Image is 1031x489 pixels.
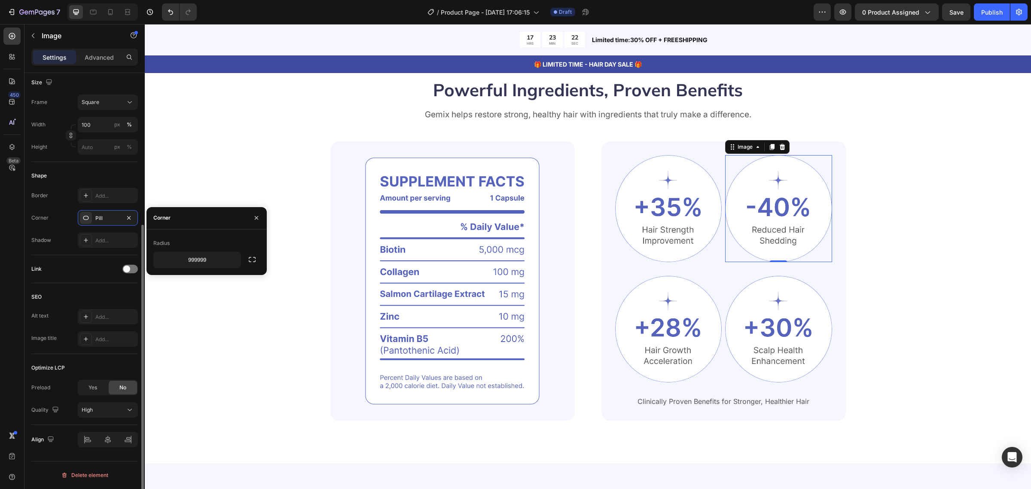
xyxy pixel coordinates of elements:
[3,3,64,21] button: 7
[862,8,919,17] span: 0 product assigned
[31,468,138,482] button: Delete element
[31,293,42,301] div: SEO
[82,98,99,106] span: Square
[31,265,42,273] div: Link
[95,313,136,321] div: Add...
[437,8,439,17] span: /
[855,3,939,21] button: 0 product assigned
[470,252,577,359] img: gempages_432750572815254551-70bb610a-ebb0-430f-9caa-08f8642af3b1.png
[95,237,136,244] div: Add...
[942,3,970,21] button: Save
[31,236,51,244] div: Shadow
[31,214,49,222] div: Corner
[580,131,687,238] img: gempages_432750572815254551-6e22f71e-9be9-476e-806b-29338532fb63.png
[153,214,171,222] div: Corner
[441,8,530,17] span: Product Page - [DATE] 17:06:15
[31,98,47,106] label: Frame
[162,3,197,21] div: Undo/Redo
[112,142,122,152] button: %
[127,143,132,151] div: %
[82,406,93,413] span: High
[31,121,46,128] label: Width
[56,7,60,17] p: 7
[124,119,134,130] button: px
[112,119,122,130] button: %
[31,384,50,391] div: Preload
[127,121,132,128] div: %
[95,336,136,343] div: Add...
[31,364,65,372] div: Optimize LCP
[61,470,108,480] div: Delete element
[78,402,138,418] button: High
[31,192,48,199] div: Border
[119,384,126,391] span: No
[31,172,47,180] div: Shape
[43,53,67,62] p: Settings
[31,77,54,89] div: Size
[88,384,97,391] span: Yes
[78,95,138,110] button: Square
[186,86,700,96] p: Gemix helps restore strong, healthy hair with ingredients that truly make a difference.
[95,214,120,222] div: Pill
[114,143,120,151] div: px
[949,9,964,16] span: Save
[559,8,572,16] span: Draft
[981,8,1003,17] div: Publish
[153,239,170,247] div: Radius
[114,121,120,128] div: px
[78,139,138,155] input: px%
[186,54,701,78] h2: Powerful Ingredients, Proven Benefits
[85,53,114,62] p: Advanced
[154,252,241,268] input: Auto
[31,143,47,151] label: Height
[31,312,49,320] div: Alt text
[186,117,430,397] img: gempages_432750572815254551-66b92020-b1db-4799-a708-de4f176e2f44.png
[95,192,136,200] div: Add...
[145,24,1031,489] iframe: Design area
[42,31,115,41] p: Image
[974,3,1010,21] button: Publish
[78,117,138,132] input: px%
[471,373,686,382] p: Clinically Proven Benefits for Stronger, Healthier Hair
[31,434,56,446] div: Align
[6,157,21,164] div: Beta
[580,252,687,359] img: gempages_432750572815254551-82ae1bf9-a0c1-4d82-9cdd-bba5268474fa.png
[8,92,21,98] div: 450
[124,142,134,152] button: px
[31,404,61,416] div: Quality
[470,131,577,238] img: gempages_432750572815254551-84c71217-4c58-4145-a2a5-937282b23479.png
[31,334,57,342] div: Image title
[591,119,610,127] div: Image
[1002,447,1022,468] div: Open Intercom Messenger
